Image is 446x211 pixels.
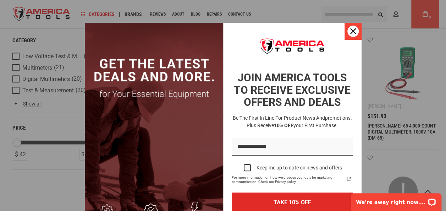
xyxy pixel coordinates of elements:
a: Read our Privacy Policy [345,174,353,183]
strong: JOIN AMERICA TOOLS TO RECEIVE EXCLUSIVE OFFERS AND DEALS [234,71,351,108]
div: Keep me up to date on news and offers [257,165,342,171]
iframe: LiveChat chat widget [346,189,446,211]
span: promotions. Plus receive your first purchase. [247,115,352,128]
svg: close icon [350,28,356,34]
h3: Be the first in line for product news and [230,114,354,129]
strong: 10% OFF [274,123,293,128]
svg: link icon [345,174,353,183]
input: Email field [232,138,353,156]
span: For more information on how we process your data for marketing communication. Check our Privacy p... [232,175,345,184]
button: Close [345,23,362,40]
